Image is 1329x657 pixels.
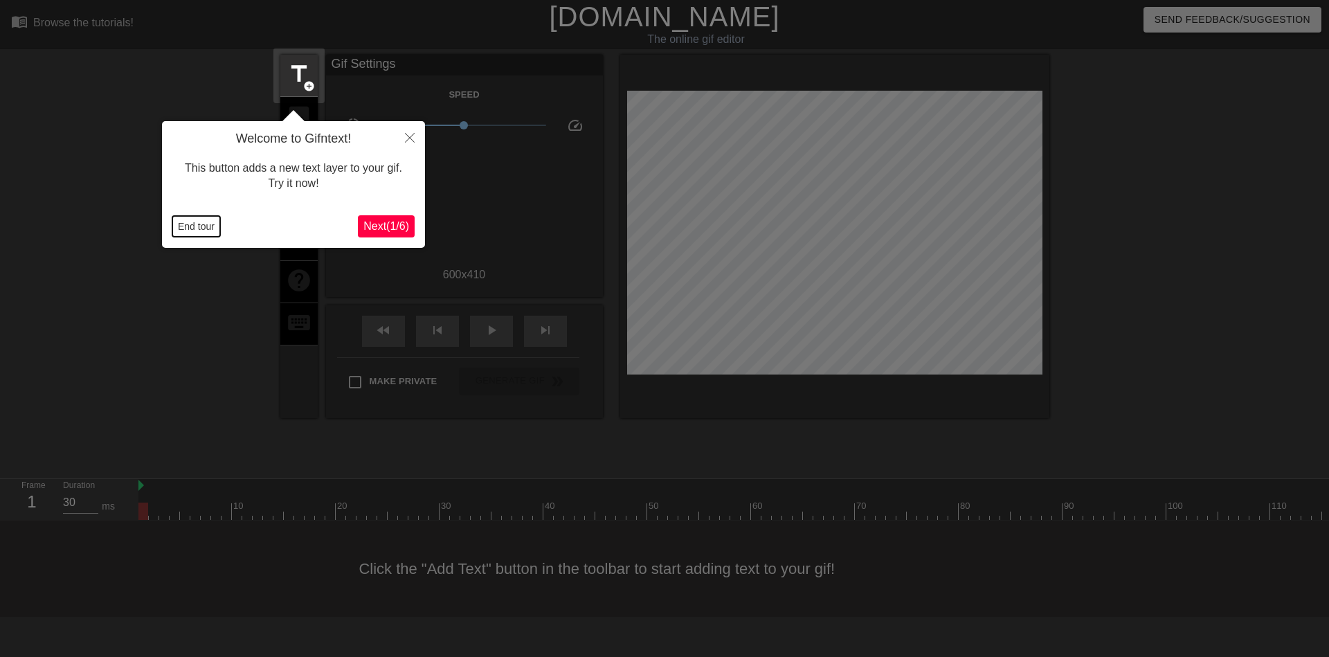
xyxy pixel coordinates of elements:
[395,121,425,153] button: Close
[358,215,415,237] button: Next
[172,132,415,147] h4: Welcome to Gifntext!
[172,147,415,206] div: This button adds a new text layer to your gif. Try it now!
[363,220,409,232] span: Next ( 1 / 6 )
[172,216,220,237] button: End tour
